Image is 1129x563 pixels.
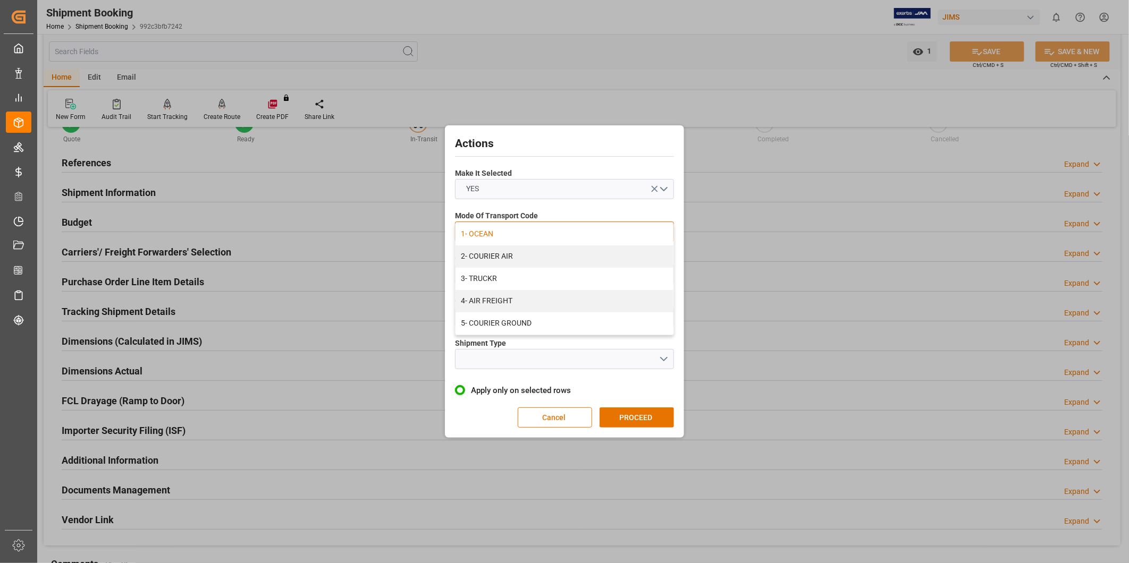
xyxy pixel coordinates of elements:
button: open menu [455,179,674,199]
span: Mode Of Transport Code [455,210,538,221]
label: Apply only on selected rows [455,384,674,397]
h2: Actions [455,135,674,152]
div: 1- OCEAN [456,223,673,245]
button: open menu [455,349,674,369]
span: Make It Selected [455,168,512,179]
div: 5- COURIER GROUND [456,312,673,335]
div: 3- TRUCKR [456,268,673,290]
span: YES [461,183,485,194]
button: close menu [455,221,674,242]
div: 2- COURIER AIR [456,245,673,268]
button: Cancel [518,407,592,428]
button: PROCEED [600,407,674,428]
span: Shipment Type [455,338,506,349]
div: 4- AIR FREIGHT [456,290,673,312]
